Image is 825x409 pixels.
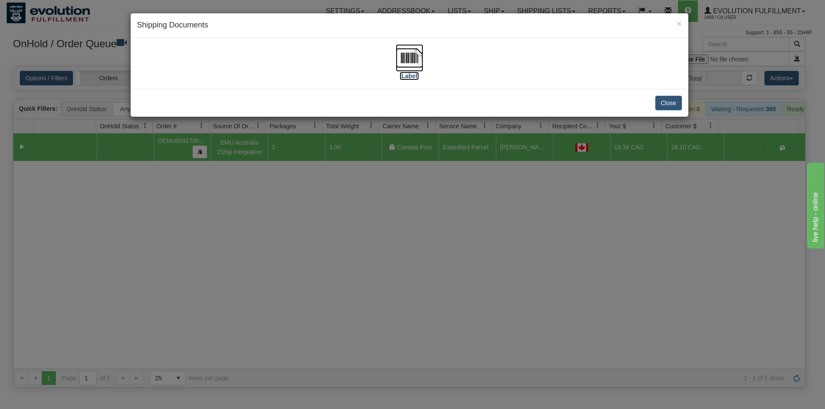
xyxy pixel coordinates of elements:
[6,5,79,15] div: live help - online
[655,96,682,110] button: Close
[396,44,423,72] img: barcode.jpg
[676,19,681,28] button: Close
[396,54,423,79] a: [Label]
[676,18,681,28] span: ×
[400,72,419,80] label: [Label]
[137,20,682,31] h4: Shipping Documents
[805,161,824,248] iframe: chat widget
